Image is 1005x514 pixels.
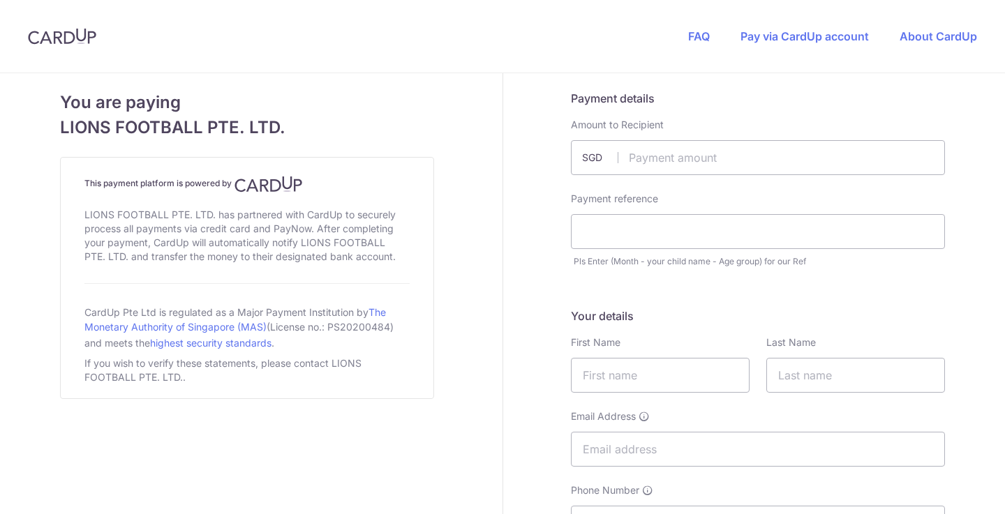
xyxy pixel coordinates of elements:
[84,354,410,387] div: If you wish to verify these statements, please contact LIONS FOOTBALL PTE. LTD..
[60,115,434,140] span: LIONS FOOTBALL PTE. LTD.
[574,255,945,269] div: Pls Enter (Month - your child name - Age group) for our Ref
[571,192,658,206] label: Payment reference
[234,176,303,192] img: CardUp
[571,409,636,423] span: Email Address
[688,29,710,43] a: FAQ
[571,335,620,349] label: First Name
[571,90,945,107] h5: Payment details
[28,28,96,45] img: CardUp
[766,335,816,349] label: Last Name
[571,432,945,467] input: Email address
[571,358,750,393] input: First name
[766,358,945,393] input: Last name
[740,29,869,43] a: Pay via CardUp account
[60,90,434,115] span: You are paying
[571,118,664,132] label: Amount to Recipient
[84,176,410,192] h4: This payment platform is powered by
[571,308,945,324] h5: Your details
[582,151,618,165] span: SGD
[84,205,410,266] div: LIONS FOOTBALL PTE. LTD. has partnered with CardUp to securely process all payments via credit ca...
[571,140,945,175] input: Payment amount
[571,483,639,497] span: Phone Number
[84,301,410,354] div: CardUp Pte Ltd is regulated as a Major Payment Institution by (License no.: PS20200484) and meets...
[900,29,977,43] a: About CardUp
[150,337,271,349] a: highest security standards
